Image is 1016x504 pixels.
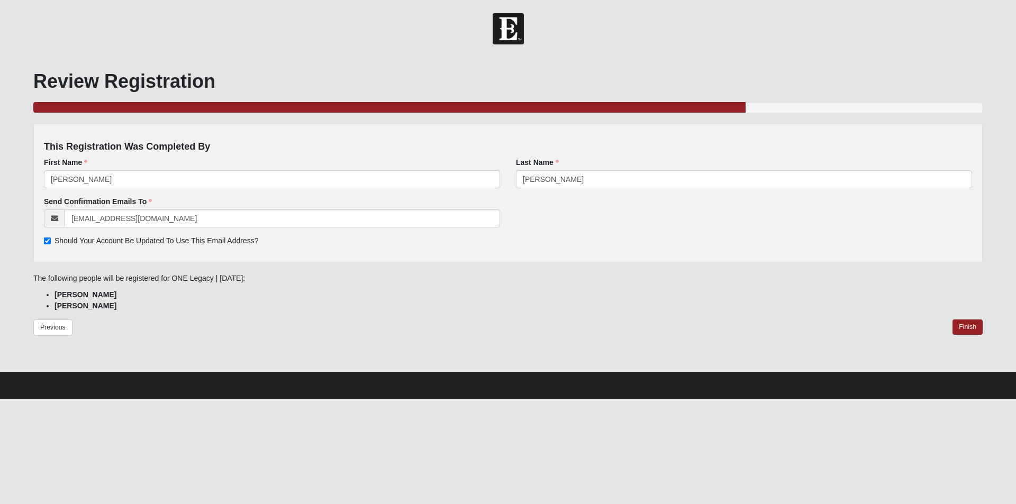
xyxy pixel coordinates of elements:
[33,319,72,336] a: Previous
[44,196,152,207] label: Send Confirmation Emails To
[55,290,116,299] strong: [PERSON_NAME]
[33,273,983,284] p: The following people will be registered for ONE Legacy | [DATE]:
[493,13,524,44] img: Church of Eleven22 Logo
[44,141,972,153] h4: This Registration Was Completed By
[55,236,259,245] span: Should Your Account Be Updated To Use This Email Address?
[44,157,87,168] label: First Name
[55,301,116,310] strong: [PERSON_NAME]
[44,237,51,244] input: Should Your Account Be Updated To Use This Email Address?
[516,157,559,168] label: Last Name
[952,319,983,335] a: Finish
[33,70,983,93] h1: Review Registration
